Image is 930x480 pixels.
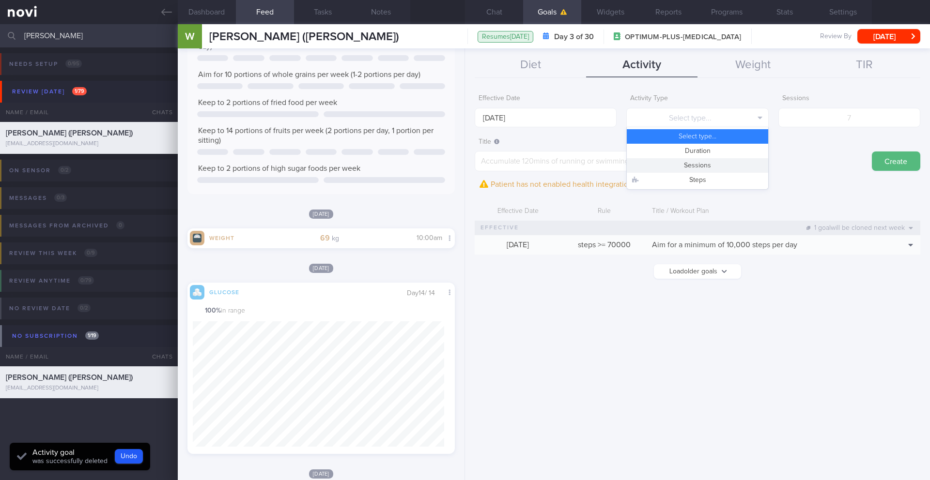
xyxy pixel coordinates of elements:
[7,274,96,287] div: Review anytime
[626,108,768,127] button: Select type...
[479,138,499,145] span: Title
[475,108,617,127] input: Select...
[115,449,143,464] button: Undo
[320,234,330,242] strong: 69
[6,129,133,137] span: [PERSON_NAME] ([PERSON_NAME])
[7,219,127,232] div: Messages from Archived
[198,127,434,144] span: Keep to 14 portions of fruits per week (2 portions per day, 1 portion per sitting)
[54,194,67,202] span: 0 / 3
[7,302,93,315] div: No review date
[561,202,647,221] div: Rule
[778,108,920,127] input: 7
[198,99,337,106] span: Keep to 2 portions of fried food per week
[802,221,918,235] div: 1 goal will be cloned next week
[6,374,133,381] span: [PERSON_NAME] ([PERSON_NAME])
[627,129,768,144] button: Select type...
[7,192,69,205] div: Messages
[6,140,172,148] div: [EMAIL_ADDRESS][DOMAIN_NAME]
[32,458,108,465] span: was successfully deleted
[475,177,637,192] div: Patient has not enabled health integration
[507,241,529,249] span: [DATE]
[586,53,697,77] button: Activity
[32,448,108,457] div: Activity goal
[332,235,339,242] small: kg
[697,53,809,77] button: Weight
[205,307,221,314] strong: 100 %
[7,58,84,71] div: Needs setup
[204,287,243,296] div: Glucose
[654,264,741,279] button: Loadolder goals
[116,221,124,229] span: 0
[10,85,89,98] div: Review [DATE]
[475,53,586,77] button: Diet
[309,264,333,273] span: [DATE]
[198,165,360,172] span: Keep to 2 portions of high sugar foods per week
[7,164,74,177] div: On sensor
[139,103,178,122] div: Chats
[652,241,797,249] span: Aim for a minimum of 10,000 steps per day
[72,87,87,95] span: 1 / 79
[625,32,741,42] span: OPTIMUM-PLUS-[MEDICAL_DATA]
[85,331,99,340] span: 1 / 19
[630,94,764,103] label: Activity Type
[309,210,333,219] span: [DATE]
[65,60,82,68] span: 0 / 95
[647,202,886,221] div: Title / Workout Plan
[139,347,178,366] div: Chats
[6,385,172,392] div: [EMAIL_ADDRESS][DOMAIN_NAME]
[417,235,442,241] span: 10:00am
[77,304,91,312] span: 0 / 2
[84,249,97,257] span: 0 / 9
[475,202,561,221] div: Effective Date
[554,32,594,42] strong: Day 3 of 30
[479,94,613,103] label: Effective Date
[627,144,768,158] button: Duration
[204,233,243,241] div: Weight
[78,276,94,285] span: 0 / 79
[782,94,916,103] label: Sessions
[407,288,442,298] div: Day 14 / 14
[561,235,647,255] div: steps >= 70000
[857,29,920,44] button: [DATE]
[872,151,920,171] button: Create
[820,32,852,41] span: Review By
[627,173,768,187] button: Steps
[205,307,245,315] span: in range
[478,31,533,43] div: Resumes [DATE]
[10,330,101,343] div: No subscription
[58,166,71,174] span: 0 / 2
[309,469,333,479] span: [DATE]
[7,247,100,260] div: Review this week
[809,53,920,77] button: TIR
[627,158,768,173] button: Sessions
[198,71,420,78] span: Aim for 10 portions of whole grains per week (1-2 portions per day)
[209,31,399,43] span: [PERSON_NAME] ([PERSON_NAME])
